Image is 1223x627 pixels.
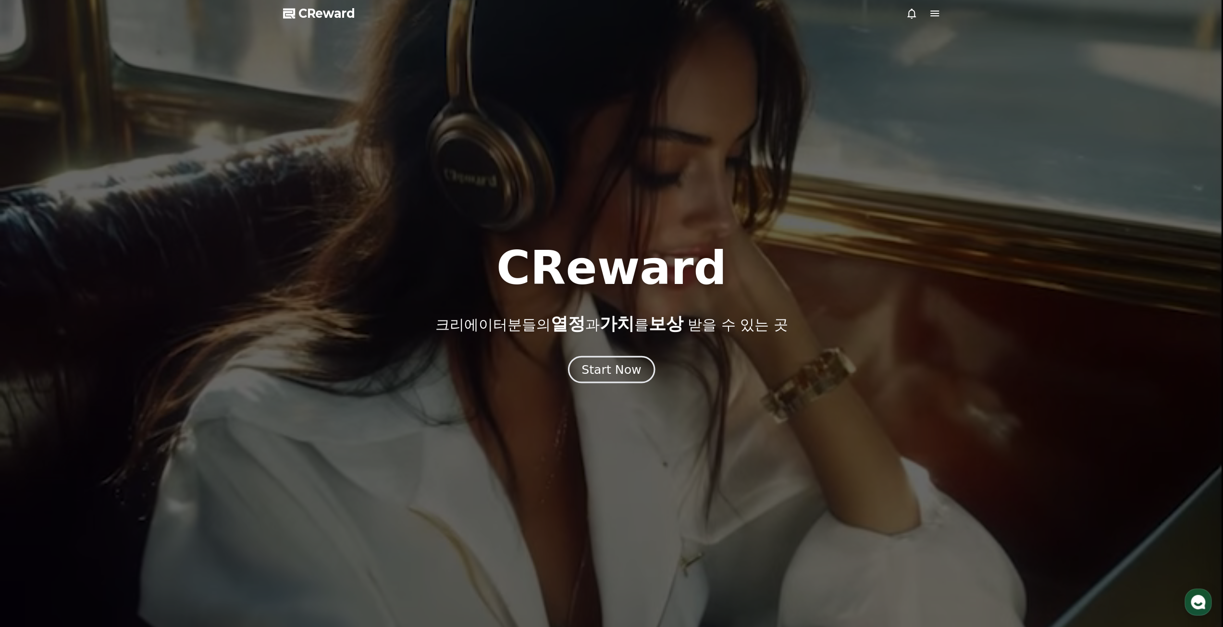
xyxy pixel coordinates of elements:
[581,361,641,378] div: Start Now
[148,319,160,327] span: 설정
[550,314,585,333] span: 열정
[496,245,727,291] h1: CReward
[298,6,355,21] span: CReward
[88,320,99,327] span: 대화
[435,314,788,333] p: 크리에이터분들의 과 를 받을 수 있는 곳
[3,305,63,329] a: 홈
[283,6,355,21] a: CReward
[568,356,655,383] button: Start Now
[30,319,36,327] span: 홈
[124,305,185,329] a: 설정
[570,366,653,375] a: Start Now
[599,314,634,333] span: 가치
[648,314,683,333] span: 보상
[63,305,124,329] a: 대화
